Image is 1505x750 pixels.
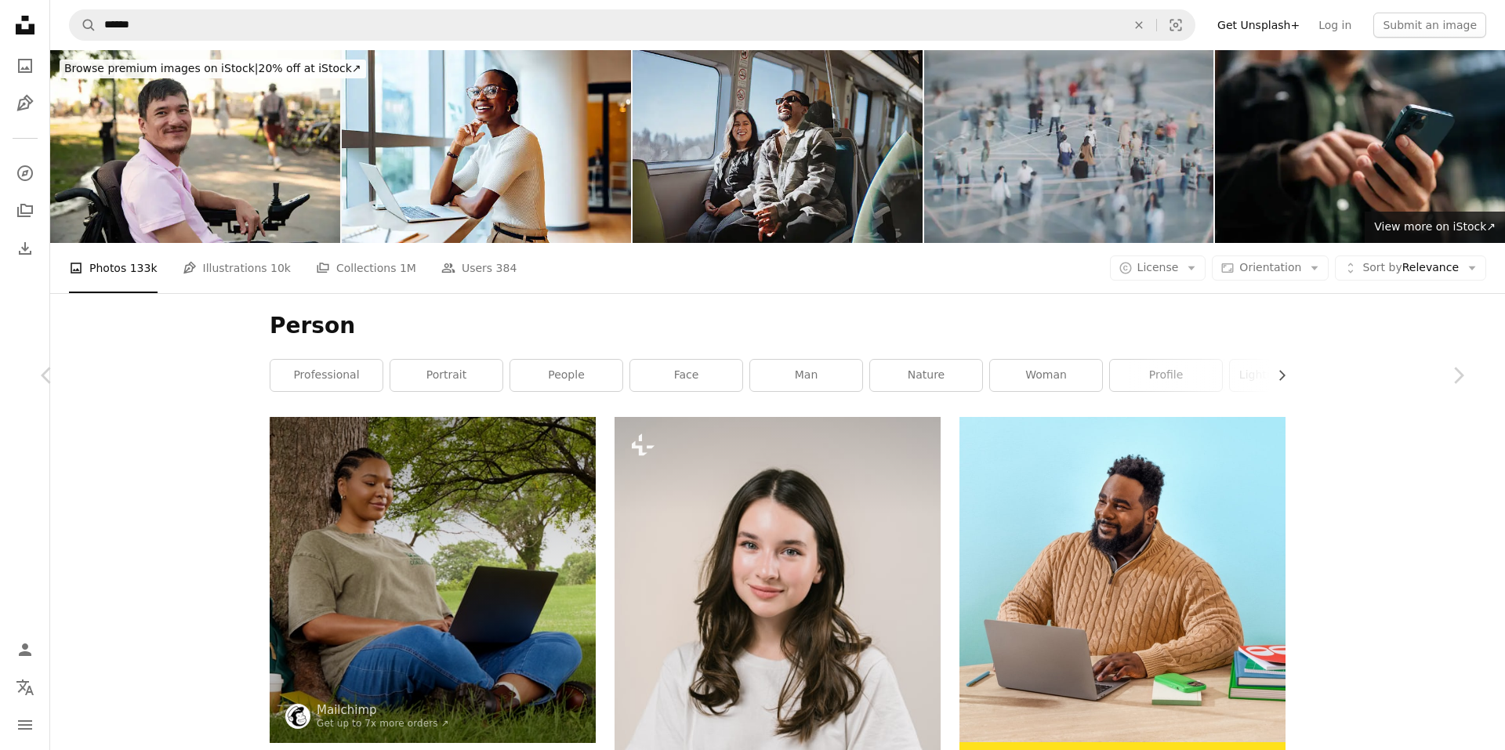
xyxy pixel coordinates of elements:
[630,360,742,391] a: face
[9,50,41,82] a: Photos
[1411,300,1505,451] a: Next
[959,417,1286,742] img: file-1722962830841-dea897b5811bimage
[9,233,41,264] a: Download History
[64,62,258,74] span: Browse premium images on iStock |
[1239,261,1301,274] span: Orientation
[316,243,416,293] a: Collections 1M
[183,243,291,293] a: Illustrations 10k
[70,10,96,40] button: Search Unsplash
[270,259,291,277] span: 10k
[270,312,1286,340] h1: Person
[1362,260,1459,276] span: Relevance
[496,259,517,277] span: 384
[9,672,41,703] button: Language
[270,360,383,391] a: professional
[60,60,366,78] div: 20% off at iStock ↗
[1212,255,1329,281] button: Orientation
[69,9,1195,41] form: Find visuals sitewide
[750,360,862,391] a: man
[1157,10,1195,40] button: Visual search
[924,50,1214,243] img: Defocused people in futuristic street
[1110,255,1206,281] button: License
[1309,13,1361,38] a: Log in
[285,704,310,729] img: Go to Mailchimp's profile
[1362,261,1402,274] span: Sort by
[990,360,1102,391] a: woman
[50,50,375,88] a: Browse premium images on iStock|20% off at iStock↗
[633,50,923,243] img: Couple riding on subway in San Francisco, California
[1122,10,1156,40] button: Clear
[441,243,517,293] a: Users 384
[9,195,41,226] a: Collections
[317,718,449,729] a: Get up to 7x more orders ↗
[1335,255,1486,281] button: Sort byRelevance
[1230,360,1342,391] a: lightroom preset
[1267,360,1286,391] button: scroll list to the right
[870,360,982,391] a: nature
[9,709,41,741] button: Menu
[317,702,449,718] a: Mailchimp
[400,259,416,277] span: 1M
[9,634,41,665] a: Log in / Sign up
[342,50,632,243] img: Smiling professional seated at a desk with a laptop in an office
[9,88,41,119] a: Illustrations
[270,573,596,587] a: Woman using laptop while sitting under a tree
[1373,13,1486,38] button: Submit an image
[510,360,622,391] a: people
[270,417,596,743] img: Woman using laptop while sitting under a tree
[9,158,41,189] a: Explore
[390,360,502,391] a: portrait
[50,50,340,243] img: Portrait of asian man living with cerebral palsy, outdoors in summer.
[1365,212,1505,243] a: View more on iStock↗
[1208,13,1309,38] a: Get Unsplash+
[615,654,941,668] a: a young girl with long hair wearing a white t - shirt
[1110,360,1222,391] a: profile
[1374,220,1496,233] span: View more on iStock ↗
[1215,50,1505,243] img: Close-up hands of unrecognizable man holding and using smartphone standing on city street, browsi...
[1137,261,1179,274] span: License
